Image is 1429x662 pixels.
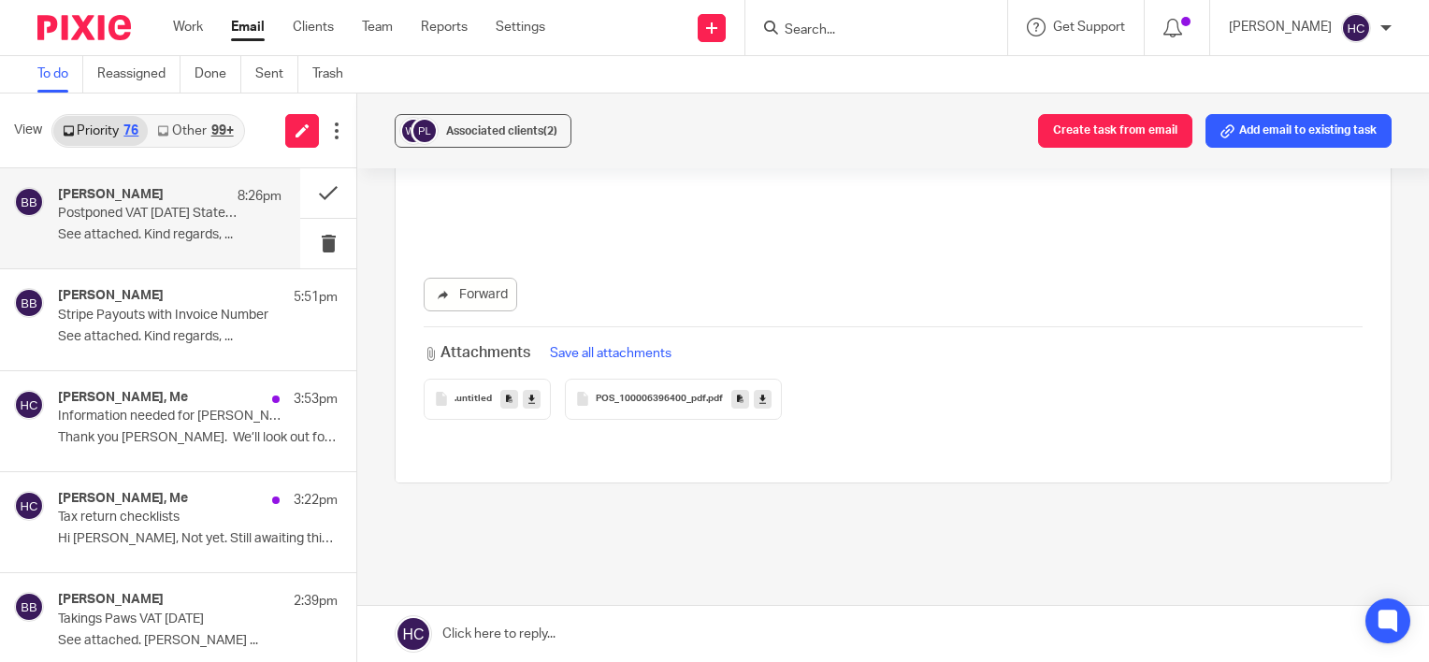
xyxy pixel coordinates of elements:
button: Save all attachments [544,343,677,364]
a: [PERSON_NAME][EMAIL_ADDRESS][DOMAIN_NAME] [9,106,268,117]
span: View [14,121,42,140]
a: Reassigned [97,56,180,93]
h4: [PERSON_NAME] [58,288,164,304]
input: Search [783,22,951,39]
p: 8:26pm [238,187,281,206]
p: Information needed for [PERSON_NAME]'s self assessment registration [58,409,281,425]
h4: [PERSON_NAME], Me [58,390,188,406]
img: Pixie [37,15,131,40]
span: (2) [543,125,557,137]
a: Reports [421,18,468,36]
button: POS_100006396400_pdf.pdf [565,379,782,420]
a: Done [195,56,241,93]
h3: Attachments [424,342,530,364]
p: [PERSON_NAME] [1229,18,1332,36]
button: Add email to existing task [1205,114,1392,148]
p: Thank you [PERSON_NAME]. We’ll look out for the... [58,430,338,446]
p: Hi [PERSON_NAME], Not yet. Still awaiting things... [58,531,338,547]
a: Team [362,18,393,36]
h4: [PERSON_NAME], Me [58,491,188,507]
a: Sent [255,56,298,93]
div: 99+ [211,124,234,137]
p: 5:51pm [294,288,338,307]
button: Create task from email [1038,114,1192,148]
img: svg%3E [411,117,439,145]
p: Takings Paws VAT [DATE] [58,612,281,627]
a: Priority76 [53,116,148,146]
span: .untitled [455,394,492,405]
a: Email [231,18,265,36]
a: To do [37,56,83,93]
a: Trash [312,56,357,93]
p: 2:39pm [294,592,338,611]
p: Tax return checklists [58,510,281,525]
div: 76 [123,124,138,137]
a: Forward [424,278,517,311]
h4: [PERSON_NAME] [58,187,164,203]
img: svg%3E [14,187,44,217]
img: svg%3E [14,491,44,521]
img: svg%3E [1341,13,1371,43]
img: svg%3E [14,288,44,318]
p: 3:22pm [294,491,338,510]
button: Associated clients(2) [395,114,571,148]
p: See attached. [PERSON_NAME] ... [58,633,338,649]
a: Work [173,18,203,36]
p: Stripe Payouts with Invoice Number [58,308,281,324]
a: Settings [496,18,545,36]
span: POS_100006396400_pdf [596,394,706,405]
img: svg%3E [14,390,44,420]
span: Associated clients [446,125,557,137]
p: 3:53pm [294,390,338,409]
a: Clients [293,18,334,36]
a: Other99+ [148,116,242,146]
span: Get Support [1053,21,1125,34]
button: .untitled [424,379,551,420]
p: See attached. Kind regards, ... [58,227,281,243]
img: svg%3E [14,592,44,622]
img: svg%3E [399,117,427,145]
p: See attached. Kind regards, ... [58,329,338,345]
span: .pdf [706,394,723,405]
h4: [PERSON_NAME] [58,592,164,608]
p: Postponed VAT [DATE] Statement [58,206,237,222]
